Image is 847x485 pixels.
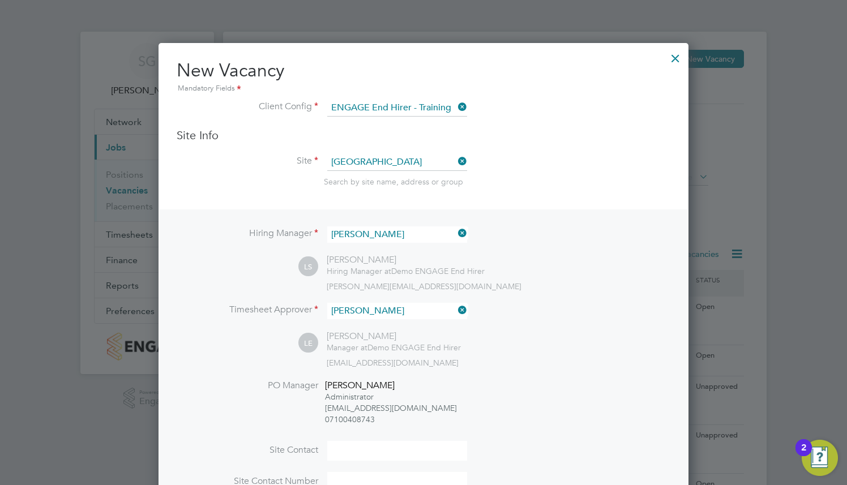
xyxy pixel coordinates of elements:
[177,304,318,316] label: Timesheet Approver
[802,440,838,476] button: Open Resource Center, 2 new notifications
[324,177,463,187] span: Search by site name, address or group
[177,380,318,392] label: PO Manager
[327,226,467,243] input: Search for...
[801,448,806,462] div: 2
[177,444,318,456] label: Site Contact
[298,257,318,277] span: LS
[327,342,461,353] div: Demo ENGAGE End Hirer
[327,266,391,276] span: Hiring Manager at
[325,380,395,391] span: [PERSON_NAME]
[177,101,318,113] label: Client Config
[177,59,670,95] h2: New Vacancy
[327,331,461,342] div: [PERSON_NAME]
[327,303,467,319] input: Search for...
[327,281,521,291] span: [PERSON_NAME][EMAIL_ADDRESS][DOMAIN_NAME]
[327,100,467,117] input: Search for...
[327,266,485,276] div: Demo ENGAGE End Hirer
[325,391,457,402] div: Administrator
[327,254,485,266] div: [PERSON_NAME]
[177,228,318,239] label: Hiring Manager
[177,155,318,167] label: Site
[325,402,457,414] div: [EMAIL_ADDRESS][DOMAIN_NAME]
[327,342,367,353] span: Manager at
[327,154,467,171] input: Search for...
[298,333,318,353] span: LE
[327,358,459,368] span: [EMAIL_ADDRESS][DOMAIN_NAME]
[177,83,670,95] div: Mandatory Fields
[325,414,457,425] div: 07100408743
[177,128,670,143] h3: Site Info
